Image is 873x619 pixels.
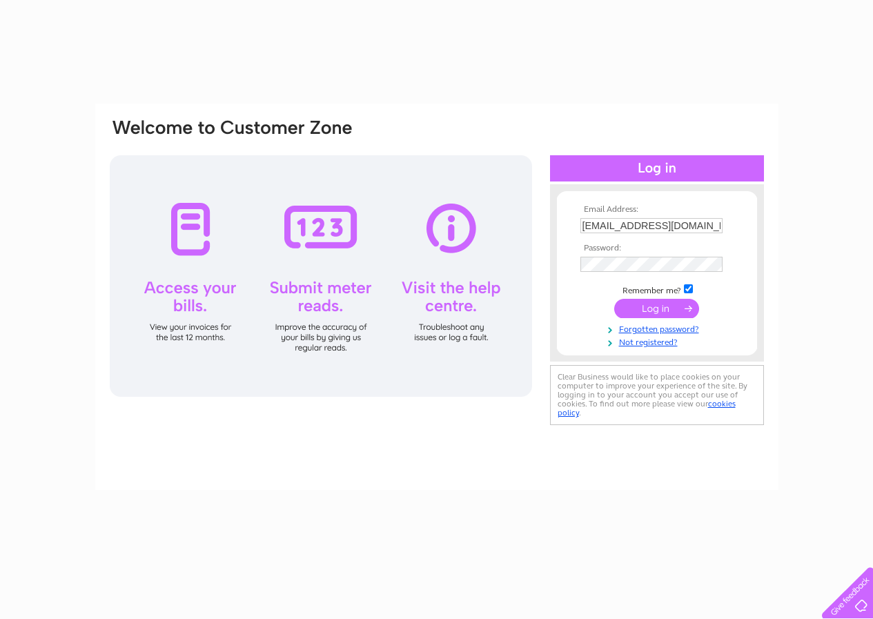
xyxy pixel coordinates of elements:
[580,322,737,335] a: Forgotten password?
[558,399,736,417] a: cookies policy
[577,282,737,296] td: Remember me?
[577,205,737,215] th: Email Address:
[614,299,699,318] input: Submit
[577,244,737,253] th: Password:
[550,365,764,425] div: Clear Business would like to place cookies on your computer to improve your experience of the sit...
[580,335,737,348] a: Not registered?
